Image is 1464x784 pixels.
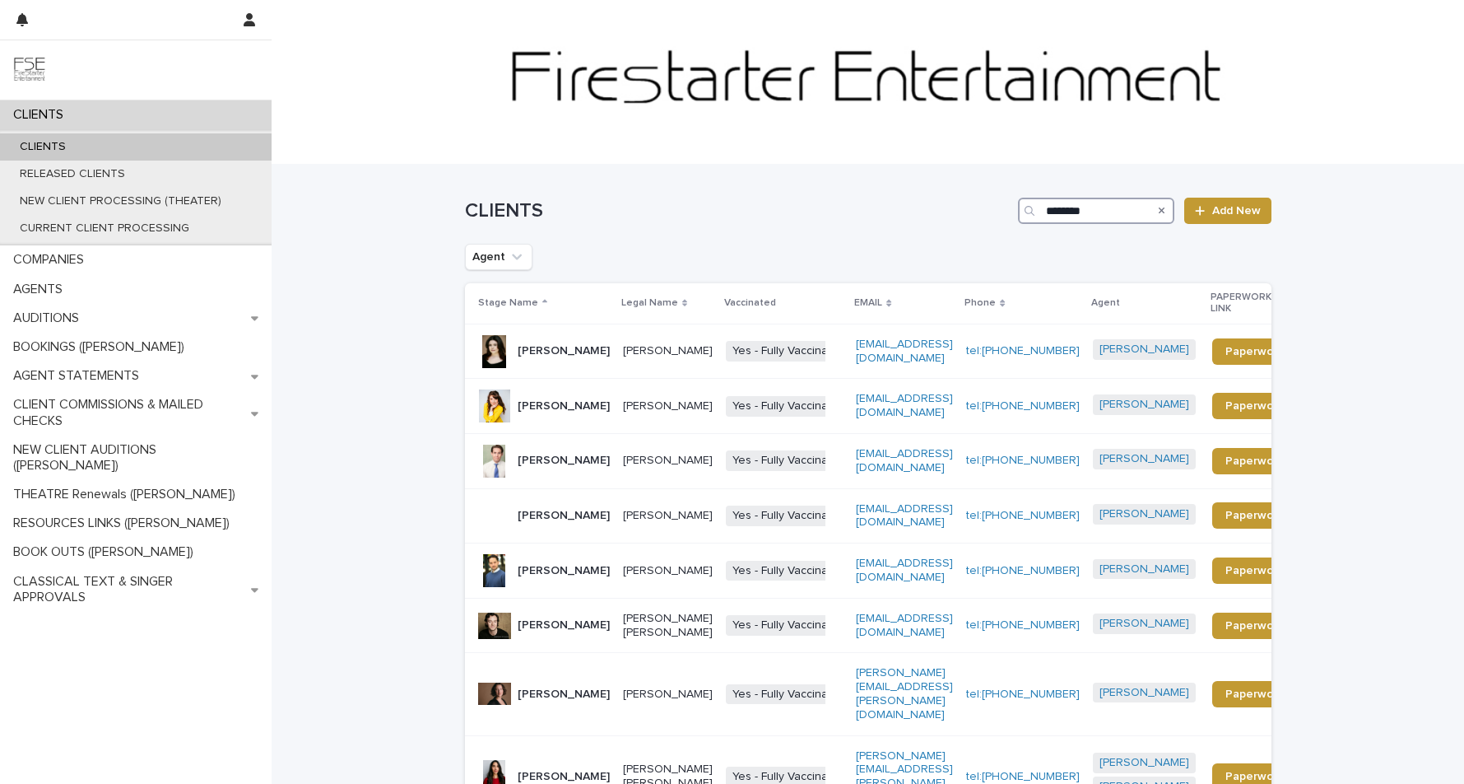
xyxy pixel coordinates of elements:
a: Paperwork [1212,502,1297,529]
a: tel:[PHONE_NUMBER] [966,688,1080,700]
span: Yes - Fully Vaccinated [726,684,852,705]
p: [PERSON_NAME] [623,454,713,468]
p: CLIENTS [7,140,79,154]
h1: CLIENTS [465,199,1012,223]
span: Paperwork [1225,346,1284,357]
button: Agent [465,244,532,270]
tr: [PERSON_NAME][PERSON_NAME]Yes - Fully Vaccinated[EMAIL_ADDRESS][DOMAIN_NAME]tel:[PHONE_NUMBER][PE... [465,379,1324,434]
p: [PERSON_NAME] [518,564,610,578]
a: [PERSON_NAME] [1099,343,1189,357]
a: tel:[PHONE_NUMBER] [966,619,1080,631]
p: PAPERWORK LINK [1211,288,1288,319]
p: [PERSON_NAME] [518,454,610,468]
a: Paperwork [1212,681,1297,707]
span: Paperwork [1225,455,1284,467]
p: [PERSON_NAME] [623,344,713,358]
tr: [PERSON_NAME][PERSON_NAME]Yes - Fully Vaccinated[EMAIL_ADDRESS][DOMAIN_NAME]tel:[PHONE_NUMBER][PE... [465,324,1324,379]
tr: [PERSON_NAME][PERSON_NAME] [PERSON_NAME]Yes - Fully Vaccinated[EMAIL_ADDRESS][DOMAIN_NAME]tel:[PH... [465,598,1324,653]
p: THEATRE Renewals ([PERSON_NAME]) [7,487,249,502]
span: Paperwork [1225,688,1284,700]
a: Paperwork [1212,338,1297,365]
a: [EMAIL_ADDRESS][DOMAIN_NAME] [856,613,953,638]
span: Add New [1212,205,1261,217]
p: NEW CLIENT PROCESSING (THEATER) [7,194,235,208]
span: Yes - Fully Vaccinated [726,615,852,636]
a: tel:[PHONE_NUMBER] [966,771,1080,782]
a: [PERSON_NAME][EMAIL_ADDRESS][PERSON_NAME][DOMAIN_NAME] [856,667,953,720]
p: Agent [1091,294,1120,312]
input: Search [1018,198,1174,224]
a: tel:[PHONE_NUMBER] [966,400,1080,412]
p: AUDITIONS [7,310,92,326]
a: [PERSON_NAME] [1099,756,1189,770]
a: Add New [1184,198,1271,224]
a: Paperwork [1212,613,1297,639]
span: Yes - Fully Vaccinated [726,561,852,581]
span: Paperwork [1225,400,1284,412]
p: [PERSON_NAME] [518,399,610,413]
tr: [PERSON_NAME][PERSON_NAME]Yes - Fully Vaccinated[EMAIL_ADDRESS][DOMAIN_NAME]tel:[PHONE_NUMBER][PE... [465,544,1324,599]
p: COMPANIES [7,252,97,268]
p: [PERSON_NAME] [518,509,610,523]
p: [PERSON_NAME] [518,618,610,632]
p: AGENT STATEMENTS [7,368,152,384]
p: AGENTS [7,282,76,297]
a: [EMAIL_ADDRESS][DOMAIN_NAME] [856,503,953,529]
a: [EMAIL_ADDRESS][DOMAIN_NAME] [856,558,953,583]
img: 9JgRvJ3ETPGCJDhvPVA5 [13,54,46,86]
p: [PERSON_NAME] [623,688,713,702]
p: [PERSON_NAME] [623,509,713,523]
span: Yes - Fully Vaccinated [726,450,852,471]
a: [PERSON_NAME] [1099,562,1189,576]
p: Phone [964,294,996,312]
span: Paperwork [1225,771,1284,782]
tr: [PERSON_NAME][PERSON_NAME]Yes - Fully Vaccinated[PERSON_NAME][EMAIL_ADDRESS][PERSON_NAME][DOMAIN_... [465,653,1324,735]
p: RESOURCES LINKS ([PERSON_NAME]) [7,516,243,531]
p: CLASSICAL TEXT & SINGER APPROVALS [7,574,251,605]
a: [EMAIL_ADDRESS][DOMAIN_NAME] [856,393,953,418]
p: [PERSON_NAME] [623,564,713,578]
p: NEW CLIENT AUDITIONS ([PERSON_NAME]) [7,442,272,474]
p: [PERSON_NAME] [518,688,610,702]
span: Yes - Fully Vaccinated [726,396,852,417]
a: [PERSON_NAME] [1099,507,1189,521]
p: [PERSON_NAME] [623,399,713,413]
p: EMAIL [854,294,882,312]
tr: [PERSON_NAME][PERSON_NAME]Yes - Fully Vaccinated[EMAIL_ADDRESS][DOMAIN_NAME]tel:[PHONE_NUMBER][PE... [465,488,1324,544]
a: [EMAIL_ADDRESS][DOMAIN_NAME] [856,338,953,364]
a: [EMAIL_ADDRESS][DOMAIN_NAME] [856,448,953,474]
a: tel:[PHONE_NUMBER] [966,455,1080,466]
a: tel:[PHONE_NUMBER] [966,345,1080,357]
p: [PERSON_NAME] [518,344,610,358]
a: [PERSON_NAME] [1099,398,1189,412]
p: Stage Name [478,294,538,312]
a: tel:[PHONE_NUMBER] [966,565,1080,576]
p: BOOK OUTS ([PERSON_NAME]) [7,544,207,560]
a: tel:[PHONE_NUMBER] [966,510,1080,521]
p: RELEASED CLIENTS [7,167,138,181]
p: CLIENT COMMISSIONS & MAILED CHECKS [7,397,251,428]
a: [PERSON_NAME] [1099,452,1189,466]
p: [PERSON_NAME] [518,770,610,784]
a: [PERSON_NAME] [1099,617,1189,631]
a: [PERSON_NAME] [1099,686,1189,700]
p: Vaccinated [724,294,776,312]
p: Legal Name [621,294,678,312]
p: CURRENT CLIENT PROCESSING [7,222,202,236]
a: Paperwork [1212,393,1297,419]
span: Yes - Fully Vaccinated [726,506,852,526]
p: [PERSON_NAME] [PERSON_NAME] [623,612,713,640]
a: Paperwork [1212,448,1297,474]
tr: [PERSON_NAME][PERSON_NAME]Yes - Fully Vaccinated[EMAIL_ADDRESS][DOMAIN_NAME]tel:[PHONE_NUMBER][PE... [465,433,1324,488]
a: Paperwork [1212,558,1297,584]
p: CLIENTS [7,107,77,123]
span: Paperwork [1225,510,1284,521]
span: Paperwork [1225,565,1284,576]
span: Yes - Fully Vaccinated [726,341,852,362]
p: BOOKINGS ([PERSON_NAME]) [7,339,198,355]
span: Paperwork [1225,620,1284,632]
